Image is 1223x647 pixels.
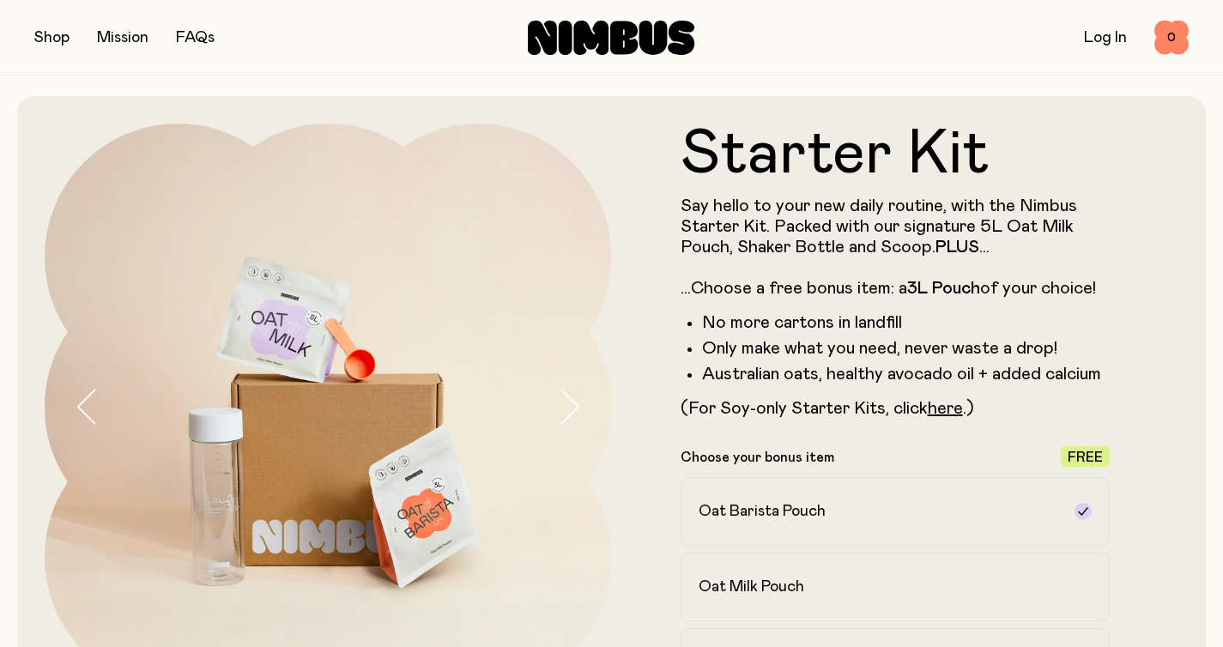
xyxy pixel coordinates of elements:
[702,312,1111,333] li: No more cartons in landfill
[1084,30,1127,45] a: Log In
[702,338,1111,359] li: Only make what you need, never waste a drop!
[907,280,928,297] strong: 3L
[932,280,980,297] strong: Pouch
[928,400,963,417] a: here
[935,239,979,256] strong: PLUS
[681,398,1111,419] p: (For Soy-only Starter Kits, click .)
[702,364,1111,384] li: Australian oats, healthy avocado oil + added calcium
[681,449,834,466] p: Choose your bonus item
[1068,450,1103,464] span: Free
[681,124,1111,185] h1: Starter Kit
[699,577,804,597] h2: Oat Milk Pouch
[1154,21,1189,55] button: 0
[97,30,148,45] a: Mission
[176,30,215,45] a: FAQs
[681,196,1111,299] p: Say hello to your new daily routine, with the Nimbus Starter Kit. Packed with our signature 5L Oa...
[699,501,826,522] h2: Oat Barista Pouch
